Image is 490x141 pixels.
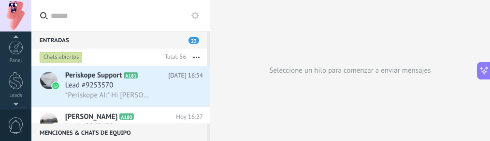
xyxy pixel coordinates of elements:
[31,66,210,107] a: avatariconPeriskope SupportA181[DATE] 16:54Lead #9253570*Periskope AI:* Hi [PERSON_NAME], thanks ...
[186,48,207,66] button: Más
[161,52,186,62] div: Total: 56
[2,58,30,64] div: Panel
[65,122,113,131] span: Lead #9245450
[119,113,133,120] span: A180
[65,112,117,122] span: [PERSON_NAME]
[2,93,30,99] div: Leads
[65,91,150,100] span: *Periskope AI:* Hi [PERSON_NAME], thanks for reaching out! I'm [PERSON_NAME], and I'm excited to ...
[176,112,203,122] span: Hoy 16:27
[124,72,138,78] span: A181
[65,71,122,80] span: Periskope Support
[188,37,199,44] span: 23
[31,31,207,48] div: Entradas
[31,124,207,141] div: Menciones & Chats de equipo
[40,51,83,63] div: Chats abiertos
[52,82,59,89] img: icon
[168,71,203,80] span: [DATE] 16:54
[65,80,113,90] span: Lead #9253570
